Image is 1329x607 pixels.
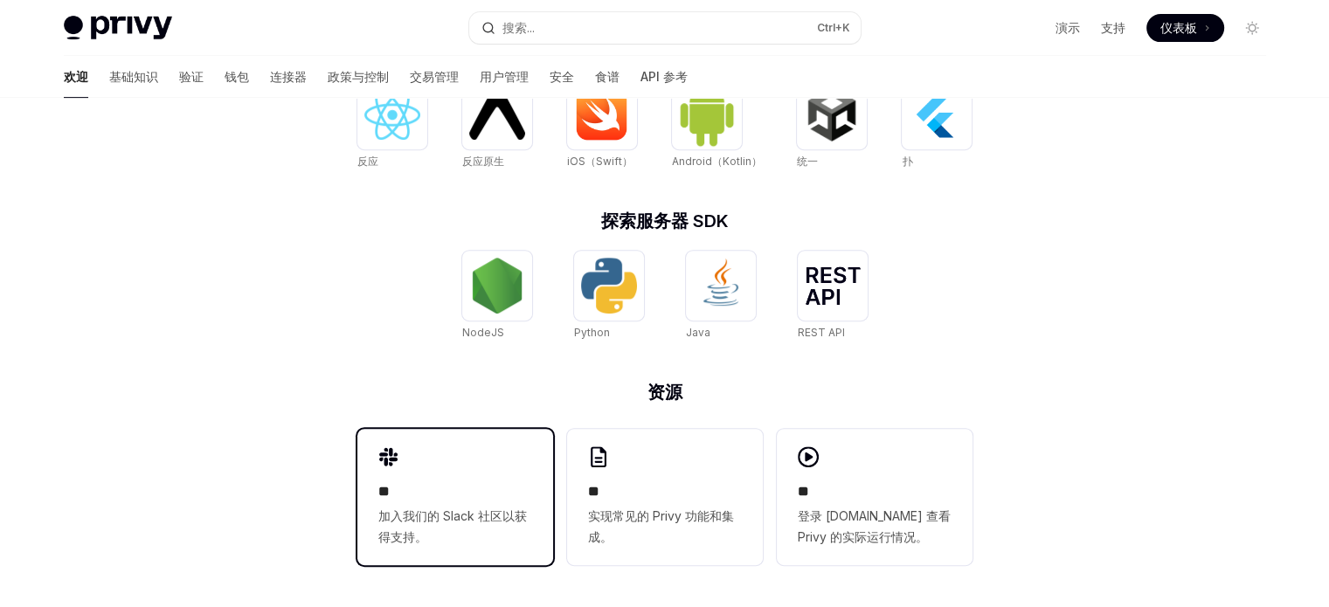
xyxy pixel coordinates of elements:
font: 交易管理 [410,69,459,84]
font: 加入我们的 Slack 社区以获得支持。 [378,508,527,544]
font: 用户管理 [480,69,529,84]
font: 仪表板 [1160,20,1197,35]
font: 安全 [550,69,574,84]
font: Python [574,326,610,339]
img: Python [581,258,637,314]
img: iOS（Swift） [574,88,630,141]
font: 资源 [647,382,682,403]
font: 统一 [797,155,818,168]
a: 反应原生反应原生 [462,79,532,170]
a: 食谱 [595,56,620,98]
font: 反应原生 [462,155,504,168]
img: 统一 [804,86,860,142]
font: 连接器 [270,69,307,84]
font: 探索服务器 SDK [601,210,729,231]
a: 仪表板 [1146,14,1224,42]
img: 反应原生 [469,89,525,139]
font: 扑 [902,155,912,168]
font: API 参考 [640,69,688,84]
font: 登录 [DOMAIN_NAME] 查看 Privy 的实际运行情况。 [798,508,951,544]
img: Java [693,258,749,314]
font: NodeJS [462,326,504,339]
a: 用户管理 [480,56,529,98]
a: 基础知识 [109,56,158,98]
font: 钱包 [225,69,249,84]
img: 扑 [909,86,965,142]
a: 验证 [179,56,204,98]
font: 支持 [1101,20,1125,35]
a: **加入我们的 Slack 社区以获得支持。 [357,429,553,565]
a: Android（Kotlin）Android（Kotlin） [672,79,762,170]
a: 政策与控制 [328,56,389,98]
a: API 参考 [640,56,688,98]
font: 政策与控制 [328,69,389,84]
font: 验证 [179,69,204,84]
font: Android（Kotlin） [672,155,762,168]
a: 欢迎 [64,56,88,98]
a: NodeJSNodeJS [462,251,532,341]
a: JavaJava [686,251,756,341]
font: Java [686,326,710,339]
a: 扑扑 [902,79,972,170]
a: REST APIREST API [798,251,868,341]
img: Android（Kotlin） [679,81,735,147]
font: 搜索... [502,20,535,35]
a: PythonPython [574,251,644,341]
img: 灯光标志 [64,16,172,40]
button: 切换暗模式 [1238,14,1266,42]
img: 反应 [364,90,420,140]
font: 实现常见的 Privy 功能​​和集成。 [588,508,734,544]
a: **登录 [DOMAIN_NAME] 查看 Privy 的实际运行情况。 [777,429,973,565]
font: 反应 [357,155,378,168]
a: 演示 [1056,19,1080,37]
font: +K [835,21,850,34]
font: 欢迎 [64,69,88,84]
button: 搜索...Ctrl+K [469,12,861,44]
font: 食谱 [595,69,620,84]
img: NodeJS [469,258,525,314]
font: Ctrl [817,21,835,34]
a: 支持 [1101,19,1125,37]
a: **实现常见的 Privy 功能​​和集成。 [567,429,763,565]
font: 基础知识 [109,69,158,84]
a: 连接器 [270,56,307,98]
a: 统一统一 [797,79,867,170]
font: iOS（Swift） [567,155,633,168]
font: 演示 [1056,20,1080,35]
a: 钱包 [225,56,249,98]
img: REST API [805,266,861,305]
a: 安全 [550,56,574,98]
a: iOS（Swift）iOS（Swift） [567,79,637,170]
font: REST API [798,326,845,339]
a: 反应反应 [357,79,427,170]
a: 交易管理 [410,56,459,98]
